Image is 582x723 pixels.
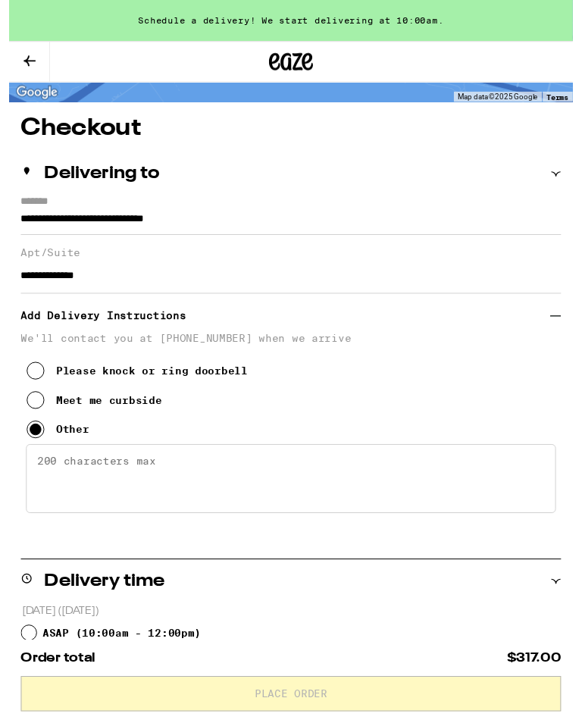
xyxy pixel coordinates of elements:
img: Google [4,86,54,105]
p: We'll contact you at [PHONE_NUMBER] when we arrive [12,343,570,355]
button: Meet me curbside [18,398,158,428]
div: Please knock or ring doorbell [48,377,246,389]
span: Order total [12,672,89,686]
span: $317.00 [514,672,570,686]
h2: Delivering to [36,171,155,189]
span: Place Order [254,711,329,721]
h1: Checkout [12,121,570,145]
h3: Add Delivery Instructions [12,308,559,343]
span: Hi. Need any help? [9,11,109,23]
a: Open this area in Google Maps (opens a new window) [4,86,54,105]
label: Apt/Suite [12,255,570,267]
button: Other [18,428,83,459]
button: Please knock or ring doorbell [18,368,246,398]
span: ASAP ( 10:00am - 12:00pm ) [34,647,198,659]
a: Terms [555,95,577,105]
div: Meet me curbside [48,407,158,419]
p: [DATE] ([DATE]) [13,624,570,638]
span: Map data ©2025 Google [463,95,546,104]
h2: Delivery time [36,591,161,609]
div: Other [48,437,83,449]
